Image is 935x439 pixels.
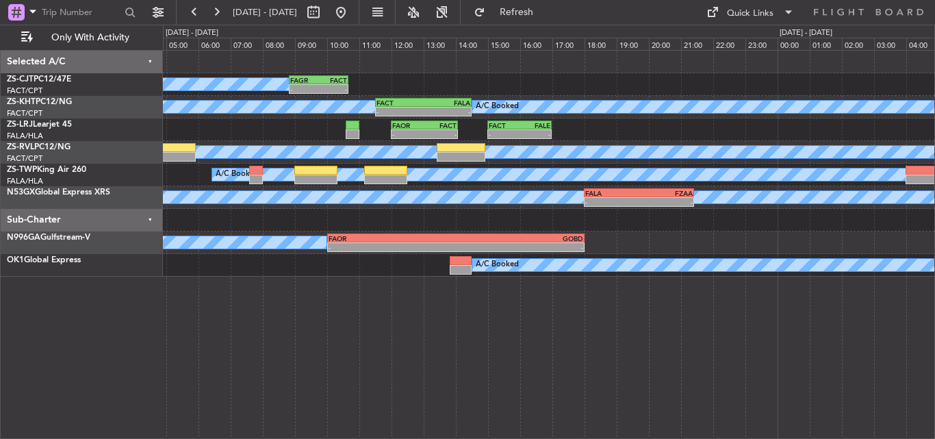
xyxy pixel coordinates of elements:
[198,38,231,50] div: 06:00
[639,198,693,206] div: -
[7,131,43,141] a: FALA/HLA
[520,38,552,50] div: 16:00
[376,99,424,107] div: FACT
[392,130,424,138] div: -
[713,38,745,50] div: 22:00
[585,198,639,206] div: -
[42,2,120,23] input: Trip Number
[778,38,810,50] div: 00:00
[7,108,42,118] a: FACT/CPT
[7,188,35,197] span: N53GX
[7,176,43,186] a: FALA/HLA
[7,188,110,197] a: N53GXGlobal Express XRS
[7,143,34,151] span: ZS-RVL
[359,38,392,50] div: 11:00
[681,38,713,50] div: 21:00
[7,75,34,84] span: ZS-CJT
[700,1,801,23] button: Quick Links
[319,76,347,84] div: FACT
[329,243,456,251] div: -
[7,153,42,164] a: FACT/CPT
[488,38,520,50] div: 15:00
[520,130,550,138] div: -
[874,38,906,50] div: 03:00
[15,27,149,49] button: Only With Activity
[585,189,639,197] div: FALA
[166,38,198,50] div: 05:00
[392,121,424,129] div: FAOR
[7,98,72,106] a: ZS-KHTPC12/NG
[7,143,71,151] a: ZS-RVLPC12/NG
[467,1,550,23] button: Refresh
[233,6,297,18] span: [DATE] - [DATE]
[376,108,424,116] div: -
[639,189,693,197] div: FZAA
[7,256,24,264] span: OK1
[489,130,520,138] div: -
[727,7,773,21] div: Quick Links
[329,234,456,242] div: FAOR
[489,121,520,129] div: FACT
[290,85,318,93] div: -
[780,27,832,39] div: [DATE] - [DATE]
[745,38,778,50] div: 23:00
[488,8,546,17] span: Refresh
[810,38,842,50] div: 01:00
[552,38,585,50] div: 17:00
[290,76,318,84] div: FAGR
[585,38,617,50] div: 18:00
[7,166,86,174] a: ZS-TWPKing Air 260
[7,121,72,129] a: ZS-LRJLearjet 45
[7,234,90,242] a: N996GAGulfstream-V
[392,38,424,50] div: 12:00
[166,27,218,39] div: [DATE] - [DATE]
[423,108,470,116] div: -
[319,85,347,93] div: -
[7,234,40,242] span: N996GA
[7,121,33,129] span: ZS-LRJ
[231,38,263,50] div: 07:00
[476,97,519,117] div: A/C Booked
[456,243,583,251] div: -
[7,98,36,106] span: ZS-KHT
[423,99,470,107] div: FALA
[456,38,488,50] div: 14:00
[424,121,457,129] div: FACT
[520,121,550,129] div: FALE
[617,38,649,50] div: 19:00
[456,234,583,242] div: GOBD
[263,38,295,50] div: 08:00
[216,164,259,185] div: A/C Booked
[7,86,42,96] a: FACT/CPT
[7,166,37,174] span: ZS-TWP
[842,38,874,50] div: 02:00
[36,33,144,42] span: Only With Activity
[327,38,359,50] div: 10:00
[7,75,71,84] a: ZS-CJTPC12/47E
[295,38,327,50] div: 09:00
[476,255,519,275] div: A/C Booked
[649,38,681,50] div: 20:00
[7,256,81,264] a: OK1Global Express
[424,38,456,50] div: 13:00
[424,130,457,138] div: -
